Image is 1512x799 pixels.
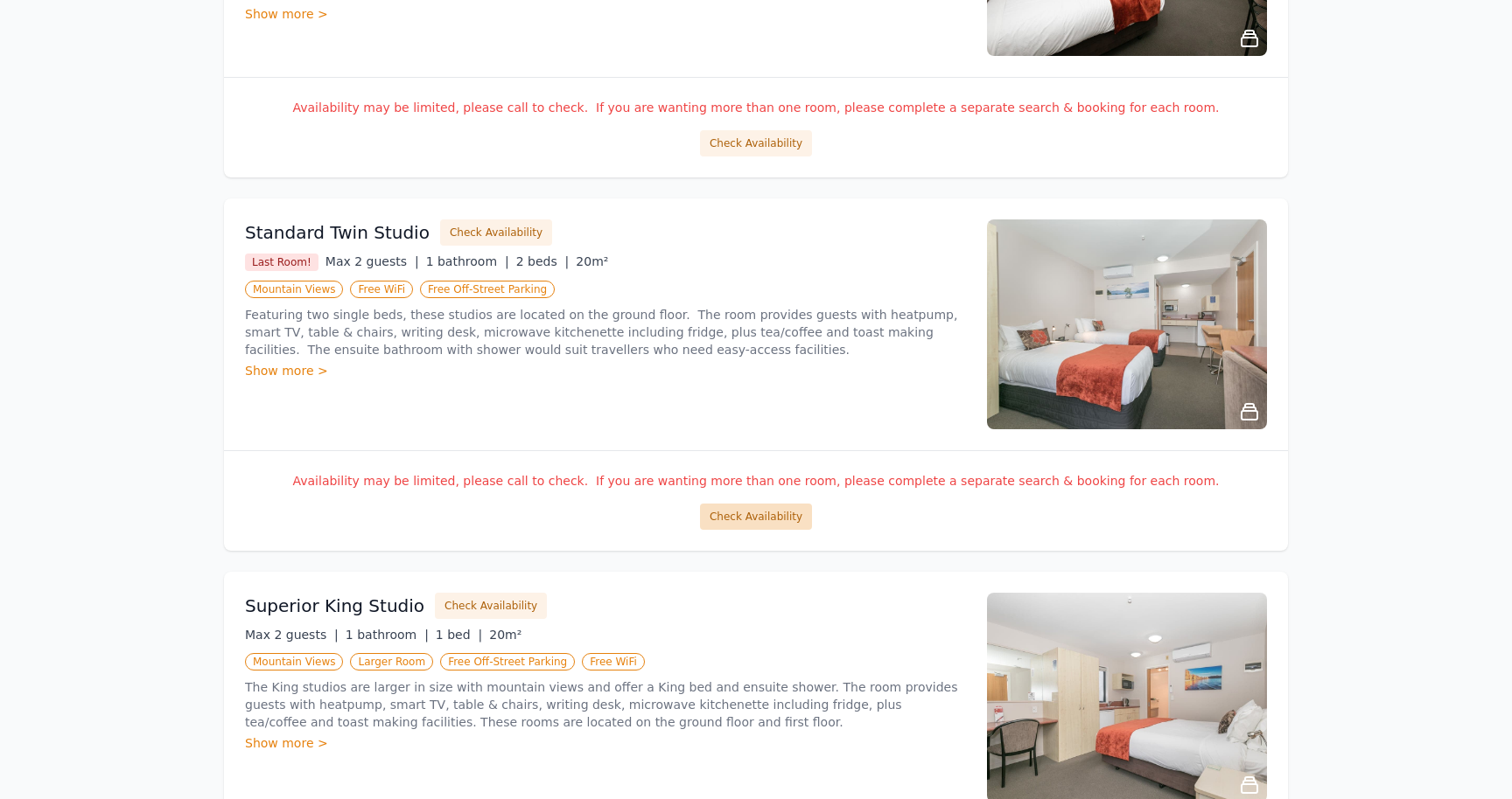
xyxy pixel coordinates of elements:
[489,628,521,642] span: 20m²
[582,653,645,670] span: Free WiFi
[436,628,482,642] span: 1 bed |
[440,653,575,670] span: Free Off-Street Parking
[245,306,966,358] p: Featuring two single beds, these studios are located on the ground floor. The room provides guest...
[245,734,966,752] div: Show more >
[245,281,343,298] span: Mountain Views
[426,254,509,268] span: 1 bathroom |
[700,504,812,530] button: Check Availability
[325,254,419,268] span: Max 2 guests |
[420,281,555,298] span: Free Off-Street Parking
[435,593,547,619] button: Check Availability
[245,594,424,618] h3: Superior King Studio
[350,281,413,298] span: Free WiFi
[440,219,552,246] button: Check Availability
[245,362,966,379] div: Show more >
[245,99,1267,116] p: Availability may be limited, please call to check. If you are wanting more than one room, please ...
[245,5,966,23] div: Show more >
[346,628,429,642] span: 1 bathroom |
[245,628,339,642] span: Max 2 guests |
[350,653,433,670] span: Larger Room
[245,678,966,731] p: The King studios are larger in size with mountain views and offer a King bed and ensuite shower. ...
[245,472,1267,490] p: Availability may be limited, please call to check. If you are wanting more than one room, please ...
[245,220,430,245] h3: Standard Twin Studio
[576,254,608,268] span: 20m²
[245,653,343,670] span: Mountain Views
[700,130,812,156] button: Check Availability
[516,254,570,268] span: 2 beds |
[245,254,318,271] span: Last Room!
